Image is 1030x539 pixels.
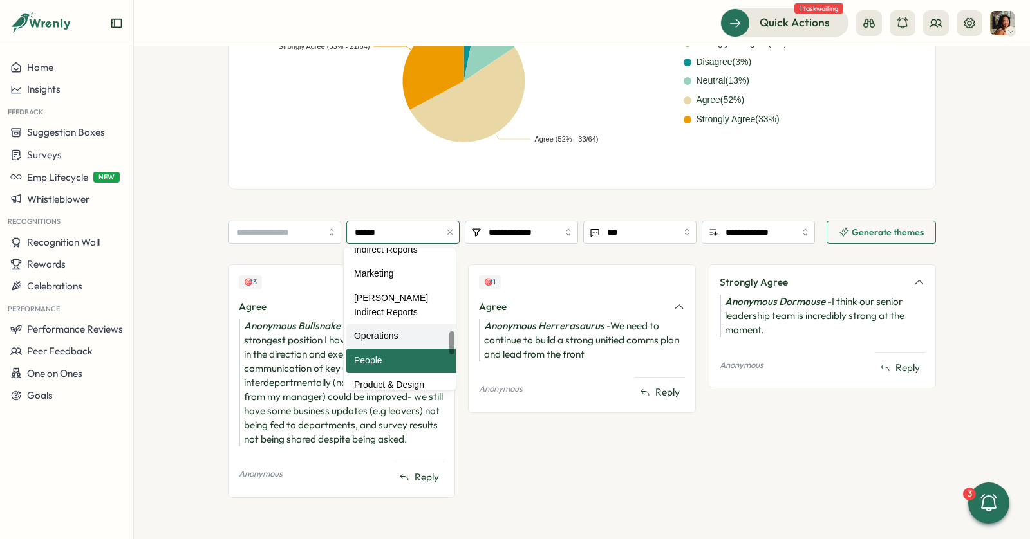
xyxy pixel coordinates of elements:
[27,126,105,138] span: Suggestion Boxes
[720,360,763,371] p: Anonymous
[27,345,93,357] span: Peer Feedback
[725,295,825,307] i: Anonymous Dormouse
[794,3,843,14] span: 1 task waiting
[27,367,82,379] span: One on Ones
[239,468,283,480] p: Anonymous
[720,8,848,37] button: Quick Actions
[479,300,665,314] div: Agree
[875,358,925,378] button: Reply
[394,468,444,487] button: Reply
[27,236,100,248] span: Recognition Wall
[990,11,1015,35] img: Viveca Riley
[27,61,53,73] span: Home
[244,320,341,332] i: Anonymous Bullsnake
[720,295,925,337] div: - I think our senior leadership team is incredibly strong at the moment.
[27,280,82,292] span: Celebrations
[27,389,53,401] span: Goals
[697,93,745,107] div: Agree ( 52 %)
[655,385,680,399] span: Reply
[279,42,370,50] text: Strongly Agree (33% - 21/64)
[346,349,463,373] div: People
[346,262,463,286] div: Marketing
[27,171,88,183] span: Emp Lifecycle
[27,258,66,270] span: Rewards
[697,113,780,127] div: Strongly Agree ( 33 %)
[346,286,463,324] div: [PERSON_NAME] Indirect Reports
[963,488,976,500] div: 3
[110,17,123,30] button: Expand sidebar
[968,482,1009,524] button: 3
[895,361,920,375] span: Reply
[27,193,89,205] span: Whistleblower
[479,275,501,289] div: Upvotes
[697,74,750,88] div: Neutral ( 13 %)
[852,228,924,237] span: Generate themes
[27,83,61,95] span: Insights
[479,319,684,361] div: - We need to continue to build a strong unitied comms plan and lead from the front
[535,135,599,143] text: Agree (52% - 33/64)
[93,172,120,183] span: NEW
[720,275,906,289] div: Strongly Agree
[415,470,439,484] span: Reply
[346,324,463,349] div: Operations
[635,383,685,402] button: Reply
[239,300,425,314] div: Agree
[346,373,463,397] div: Product & Design
[27,323,123,335] span: Performance Reviews
[484,320,604,332] i: Anonymous Herrerasaurus
[760,14,830,31] span: Quick Actions
[827,221,936,244] button: Generate themes
[27,149,62,161] span: Surveys
[479,383,523,395] p: Anonymous
[697,55,752,69] div: Disagree ( 3 %)
[239,275,262,289] div: Upvotes
[239,319,444,446] div: - SLT is certainly in the strongest position I have seen it in. I have trust in the direction and...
